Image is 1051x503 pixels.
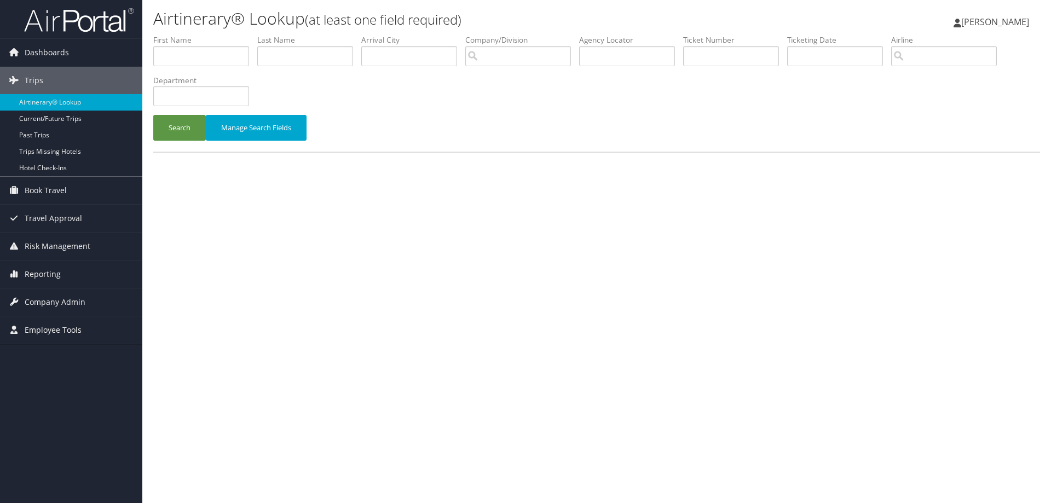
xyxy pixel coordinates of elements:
[153,115,206,141] button: Search
[25,39,69,66] span: Dashboards
[891,34,1005,45] label: Airline
[961,16,1029,28] span: [PERSON_NAME]
[257,34,361,45] label: Last Name
[25,205,82,232] span: Travel Approval
[579,34,683,45] label: Agency Locator
[206,115,307,141] button: Manage Search Fields
[153,34,257,45] label: First Name
[25,261,61,288] span: Reporting
[24,7,134,33] img: airportal-logo.png
[25,67,43,94] span: Trips
[305,10,461,28] small: (at least one field required)
[25,177,67,204] span: Book Travel
[153,7,744,30] h1: Airtinerary® Lookup
[25,316,82,344] span: Employee Tools
[787,34,891,45] label: Ticketing Date
[683,34,787,45] label: Ticket Number
[954,5,1040,38] a: [PERSON_NAME]
[25,233,90,260] span: Risk Management
[25,288,85,316] span: Company Admin
[153,75,257,86] label: Department
[361,34,465,45] label: Arrival City
[465,34,579,45] label: Company/Division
